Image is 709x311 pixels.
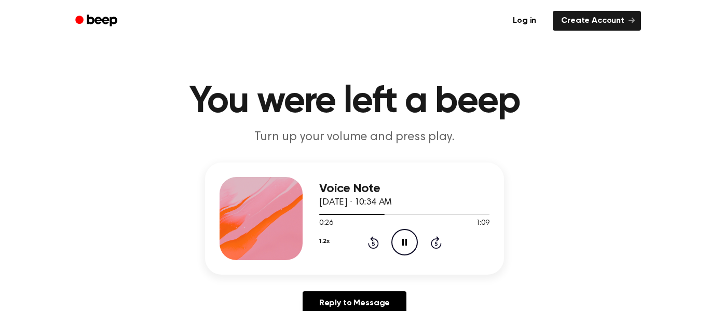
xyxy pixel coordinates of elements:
a: Beep [68,11,127,31]
button: 1.2x [319,233,329,250]
a: Create Account [553,11,641,31]
span: 1:09 [476,218,489,229]
h3: Voice Note [319,182,489,196]
span: 0:26 [319,218,333,229]
span: [DATE] · 10:34 AM [319,198,392,207]
h1: You were left a beep [89,83,620,120]
a: Log in [502,9,547,33]
p: Turn up your volume and press play. [155,129,554,146]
